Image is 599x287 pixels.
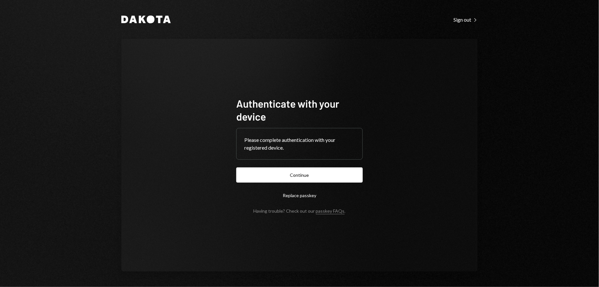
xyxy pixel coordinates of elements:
[244,136,355,152] div: Please complete authentication with your registered device.
[254,208,346,214] div: Having trouble? Check out our .
[236,97,363,123] h1: Authenticate with your device
[236,167,363,183] button: Continue
[236,188,363,203] button: Replace passkey
[453,16,478,23] a: Sign out
[316,208,345,214] a: passkey FAQs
